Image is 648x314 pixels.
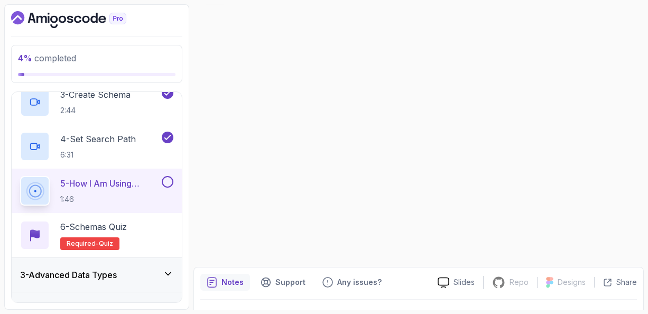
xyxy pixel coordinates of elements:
span: completed [18,53,76,63]
button: 4-Set Search Path6:31 [20,132,173,161]
h3: 3 - Advanced Data Types [20,269,117,281]
p: Support [275,277,306,288]
p: Notes [221,277,244,288]
span: Required- [67,239,99,248]
a: Dashboard [11,11,151,28]
p: Any issues? [337,277,382,288]
button: 3-Create Schema2:44 [20,87,173,117]
button: 5-How I Am Using Schemas1:46 [20,176,173,206]
p: Designs [558,277,586,288]
p: 2:44 [60,105,131,116]
p: Share [616,277,637,288]
button: Share [594,277,637,288]
button: 3-Advanced Data Types [12,258,182,292]
p: 1:46 [60,194,160,205]
button: 6-Schemas QuizRequired-quiz [20,220,173,250]
p: Repo [510,277,529,288]
span: quiz [99,239,113,248]
span: 4 % [18,53,32,63]
button: Feedback button [316,274,388,291]
p: 3 - Create Schema [60,88,131,101]
button: notes button [200,274,250,291]
p: 6:31 [60,150,136,160]
a: Slides [429,277,483,288]
p: Slides [453,277,475,288]
p: 6 - Schemas Quiz [60,220,127,233]
p: 4 - Set Search Path [60,133,136,145]
button: Support button [254,274,312,291]
p: 5 - How I Am Using Schemas [60,177,160,190]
